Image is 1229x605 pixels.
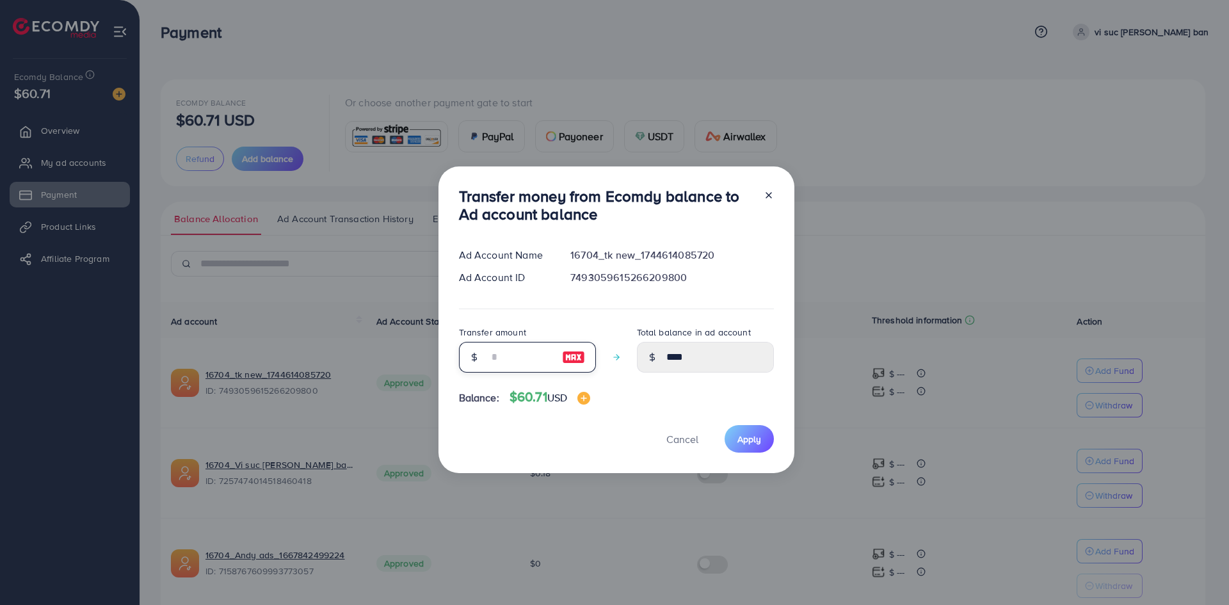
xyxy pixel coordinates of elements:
[725,425,774,453] button: Apply
[547,391,567,405] span: USD
[560,270,783,285] div: 7493059615266209800
[449,248,561,262] div: Ad Account Name
[577,392,590,405] img: image
[449,270,561,285] div: Ad Account ID
[562,350,585,365] img: image
[459,326,526,339] label: Transfer amount
[510,389,590,405] h4: $60.71
[650,425,714,453] button: Cancel
[737,433,761,446] span: Apply
[637,326,751,339] label: Total balance in ad account
[459,391,499,405] span: Balance:
[560,248,783,262] div: 16704_tk new_1744614085720
[666,432,698,446] span: Cancel
[1175,547,1219,595] iframe: Chat
[459,187,753,224] h3: Transfer money from Ecomdy balance to Ad account balance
